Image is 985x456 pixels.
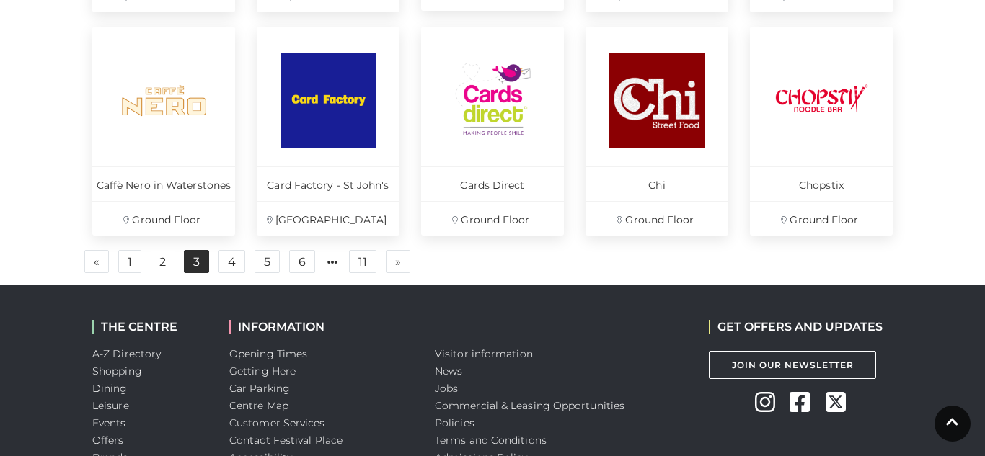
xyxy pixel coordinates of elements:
p: Cards Direct [421,166,564,201]
p: Card Factory - St John's [257,166,399,201]
p: Ground Floor [586,201,728,236]
a: Leisure [92,399,129,412]
a: Events [92,416,126,429]
a: Cards Direct Ground Floor [421,27,564,236]
a: 2 [151,251,175,274]
span: « [94,256,100,267]
a: 3 [184,250,209,273]
a: Commercial & Leasing Opportunities [435,399,624,412]
a: Dining [92,382,128,395]
a: Opening Times [229,347,307,360]
h2: THE CENTRE [92,320,208,334]
a: Visitor information [435,347,533,360]
p: [GEOGRAPHIC_DATA] [257,201,399,236]
a: Getting Here [229,365,296,377]
a: Car Parking [229,382,290,395]
p: Ground Floor [421,201,564,236]
a: 1 [118,250,141,273]
a: Shopping [92,365,142,377]
a: A-Z Directory [92,347,161,360]
a: Policies [435,416,474,429]
a: 6 [289,250,315,273]
p: Ground Floor [92,201,235,236]
a: Previous [84,250,109,273]
a: Offers [92,434,124,447]
a: Card Factory - St John's [GEOGRAPHIC_DATA] [257,27,399,236]
a: 11 [349,250,376,273]
p: Caffè Nero in Waterstones [92,166,235,201]
a: Chi Ground Floor [586,27,728,236]
a: 4 [218,250,245,273]
a: 5 [255,250,280,273]
h2: GET OFFERS AND UPDATES [709,320,883,334]
a: Chopstix Ground Floor [750,27,893,236]
a: Centre Map [229,399,288,412]
p: Chopstix [750,166,893,201]
a: Terms and Conditions [435,434,547,447]
p: Ground Floor [750,201,893,236]
a: Jobs [435,382,458,395]
h2: INFORMATION [229,320,413,334]
a: Contact Festival Place [229,434,343,447]
a: Next [386,250,410,273]
span: » [395,256,401,267]
a: Caffè Nero in Waterstones Ground Floor [92,27,235,236]
a: Customer Services [229,416,325,429]
a: News [435,365,462,377]
p: Chi [586,166,728,201]
a: Join Our Newsletter [709,351,876,379]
